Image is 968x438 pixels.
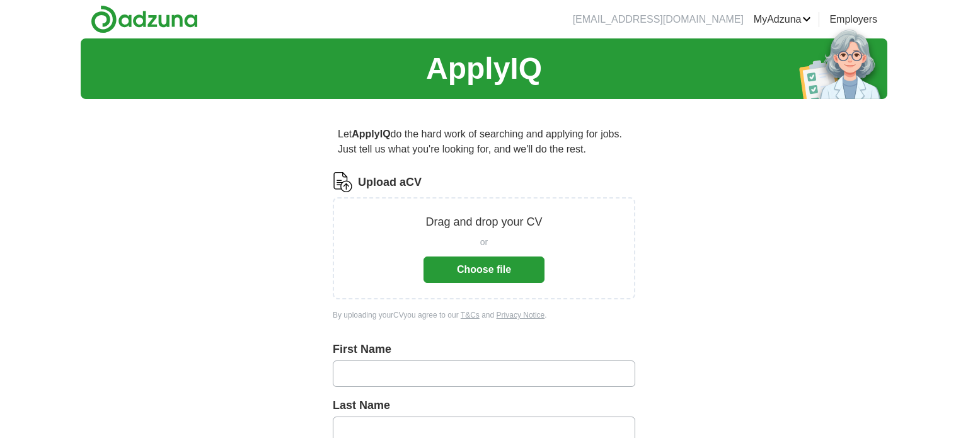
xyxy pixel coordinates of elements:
[333,341,635,358] label: First Name
[829,12,877,27] a: Employers
[358,174,422,191] label: Upload a CV
[426,46,542,91] h1: ApplyIQ
[91,5,198,33] img: Adzuna logo
[333,122,635,162] p: Let do the hard work of searching and applying for jobs. Just tell us what you're looking for, an...
[333,309,635,321] div: By uploading your CV you agree to our and .
[333,397,635,414] label: Last Name
[497,311,545,320] a: Privacy Notice
[480,236,488,249] span: or
[425,214,542,231] p: Drag and drop your CV
[333,172,353,192] img: CV Icon
[573,12,744,27] li: [EMAIL_ADDRESS][DOMAIN_NAME]
[352,129,390,139] strong: ApplyIQ
[461,311,480,320] a: T&Cs
[754,12,812,27] a: MyAdzuna
[423,256,544,283] button: Choose file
